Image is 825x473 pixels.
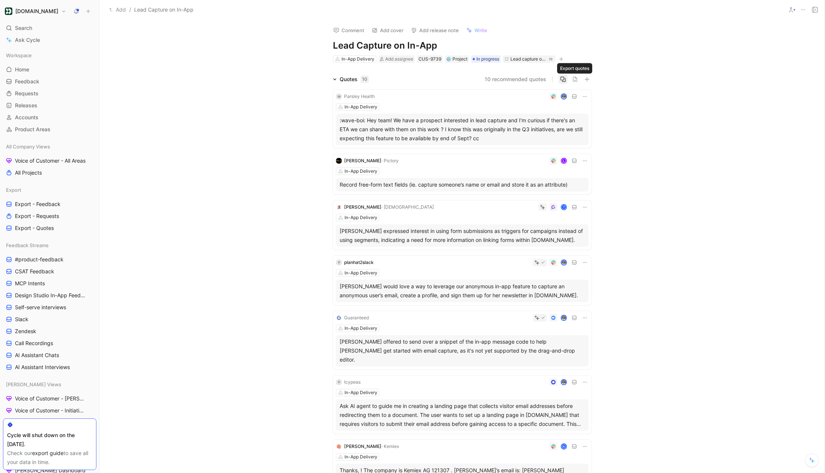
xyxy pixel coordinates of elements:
[15,126,50,133] span: Product Areas
[3,34,96,46] a: Ask Cycle
[562,444,566,449] div: N
[408,25,462,36] button: Add release note
[336,443,342,449] img: logo
[336,93,342,99] div: M
[15,316,28,323] span: Slack
[342,55,374,63] div: In-App Delivery
[15,268,54,275] span: CSAT Feedback
[107,5,128,14] button: Add
[3,184,96,234] div: ExportExport - FeedbackExport - RequestsExport - Quotes
[344,453,377,461] div: In-App Delivery
[6,186,21,194] span: Export
[381,158,399,163] span: · Pictory
[476,55,499,63] span: In progress
[381,443,399,449] span: · Kemiex
[15,363,70,371] span: AI Assistant Interviews
[3,266,96,277] a: CSAT Feedback
[562,315,566,320] img: avatar
[3,326,96,337] a: Zendesk
[3,302,96,313] a: Self-serve interviews
[15,304,66,311] span: Self-serve interviews
[6,143,50,150] span: All Company Views
[15,292,87,299] span: Design Studio In-App Feedback
[418,55,441,63] div: CUS-9739
[3,350,96,361] a: AI Assistant Chats
[15,90,38,97] span: Requests
[344,158,381,163] span: [PERSON_NAME]
[15,340,53,347] span: Call Recordings
[333,40,591,52] h1: Lead Capture on In-App
[3,100,96,111] a: Releases
[475,27,487,34] span: Write
[344,443,381,449] span: [PERSON_NAME]
[336,379,342,385] div: P
[385,56,413,62] span: Add assignee
[15,102,37,109] span: Releases
[344,389,377,396] div: In-App Delivery
[3,184,96,196] div: Export
[330,25,368,36] button: Comment
[6,52,32,59] span: Workspace
[381,204,434,210] span: · [DEMOGRAPHIC_DATA]
[340,282,585,300] div: [PERSON_NAME] would love a way to leverage our anonymous in-app feature to capture an anonymous u...
[3,379,96,390] div: [PERSON_NAME] Views
[336,315,342,321] img: logo
[7,449,92,467] div: Check our to save all your data in time.
[361,76,369,83] div: 10
[3,199,96,210] a: Export - Feedback
[15,200,61,208] span: Export - Feedback
[340,75,369,84] div: Quotes
[510,55,546,63] div: Lead capture on in app
[344,378,361,386] div: Icypeas
[3,240,96,251] div: Feedback Streams
[3,417,96,428] a: Feedback to process - [PERSON_NAME]
[562,205,566,209] div: T
[344,314,369,322] div: Guaranteed
[344,103,377,111] div: In-App Delivery
[15,328,36,335] span: Zendesk
[445,55,469,63] div: 💠Project
[344,325,377,332] div: In-App Delivery
[344,259,374,265] span: planhat2slack
[344,204,381,210] span: [PERSON_NAME]
[562,158,566,163] div: L
[447,57,451,61] img: 💠
[15,280,45,287] span: MCP Intents
[344,168,377,175] div: In-App Delivery
[5,7,12,15] img: Customer.io
[3,141,96,152] div: All Company Views
[340,180,585,189] div: Record free-form text fields (ie. capture someone’s name or email and store it as an attribute)
[368,25,407,36] button: Add cover
[129,5,131,14] span: /
[3,167,96,178] a: All Projects
[6,242,49,249] span: Feedback Streams
[336,204,342,210] img: logo
[3,405,96,416] a: Voice of Customer - Initiatives
[562,380,566,384] img: avatar
[3,254,96,265] a: #product-feedback
[7,431,92,449] div: Cycle will shut down on the [DATE].
[344,269,377,277] div: In-App Delivery
[3,50,96,61] div: Workspace
[340,337,585,364] div: [PERSON_NAME] offered to send over a snippet of the in-app message code to help [PERSON_NAME] get...
[336,158,342,164] img: logo
[3,155,96,166] a: Voice of Customer - All Areas
[336,259,342,265] div: p
[3,124,96,135] a: Product Areas
[3,314,96,325] a: Slack
[562,260,566,265] img: avatar
[15,224,54,232] span: Export - Quotes
[3,393,96,404] a: Voice of Customer - [PERSON_NAME]
[32,450,64,456] a: export guide
[3,338,96,349] a: Call Recordings
[3,6,68,16] button: Customer.io[DOMAIN_NAME]
[340,402,585,429] div: Ask AI agent to guide me in creating a landing page that collects visitor email addresses before ...
[15,114,38,121] span: Accounts
[15,169,42,176] span: All Projects
[15,157,86,165] span: Voice of Customer - All Areas
[15,212,59,220] span: Export - Requests
[3,362,96,373] a: AI Assistant Interviews
[447,55,467,63] div: Project
[3,211,96,222] a: Export - Requests
[3,112,96,123] a: Accounts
